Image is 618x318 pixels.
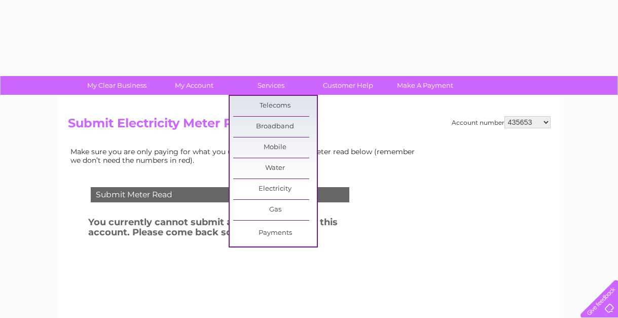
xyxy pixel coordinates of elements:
h3: You currently cannot submit a meter reading on this account. Please come back soon! [88,215,376,243]
a: My Account [152,76,236,95]
a: Services [229,76,313,95]
td: Make sure you are only paying for what you use. Simply enter your meter read below (remember we d... [68,145,423,166]
a: Broadband [233,117,317,137]
a: Telecoms [233,96,317,116]
a: Payments [233,223,317,243]
a: Gas [233,200,317,220]
a: Customer Help [306,76,390,95]
a: Water [233,158,317,179]
a: Mobile [233,137,317,158]
a: Make A Payment [383,76,467,95]
div: Account number [452,116,551,128]
a: My Clear Business [75,76,159,95]
a: Electricity [233,179,317,199]
div: Submit Meter Read [91,187,349,202]
h2: Submit Electricity Meter Read [68,116,551,135]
